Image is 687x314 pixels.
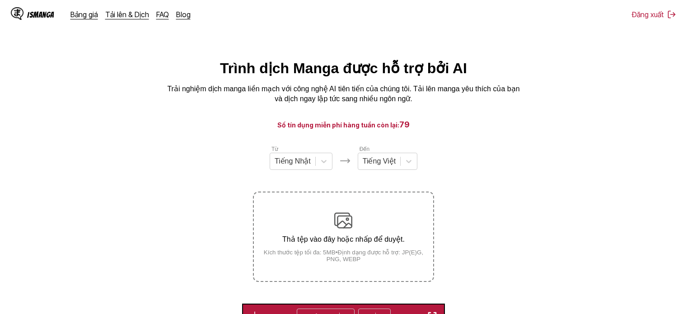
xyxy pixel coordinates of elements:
img: Languages icon [340,155,351,166]
h1: Trình dịch Manga được hỗ trợ bởi AI [220,60,467,77]
img: Sign out [667,10,676,19]
a: Blog [176,10,191,19]
label: Đến [360,146,369,152]
button: Đăng xuất [632,10,676,19]
a: IsManga LogoIsManga [11,7,70,22]
a: Tải lên & Dịch [105,10,149,19]
p: Trải nghiệm dịch manga liền mạch với công nghệ AI tiên tiến của chúng tôi. Tải lên manga yêu thíc... [163,84,524,104]
div: IsManga [27,10,54,19]
a: Bảng giá [70,10,98,19]
img: IsManga Logo [11,7,23,20]
p: Thả tệp vào đây hoặc nhấp để duyệt. [254,235,433,244]
a: FAQ [156,10,169,19]
h3: Số tín dụng miễn phí hàng tuần còn lại: [22,119,665,130]
span: 79 [399,120,410,129]
label: Từ [271,146,278,152]
small: Kích thước tệp tối đa: 5MB • Định dạng được hỗ trợ: JP(E)G, PNG, WEBP [254,249,433,262]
